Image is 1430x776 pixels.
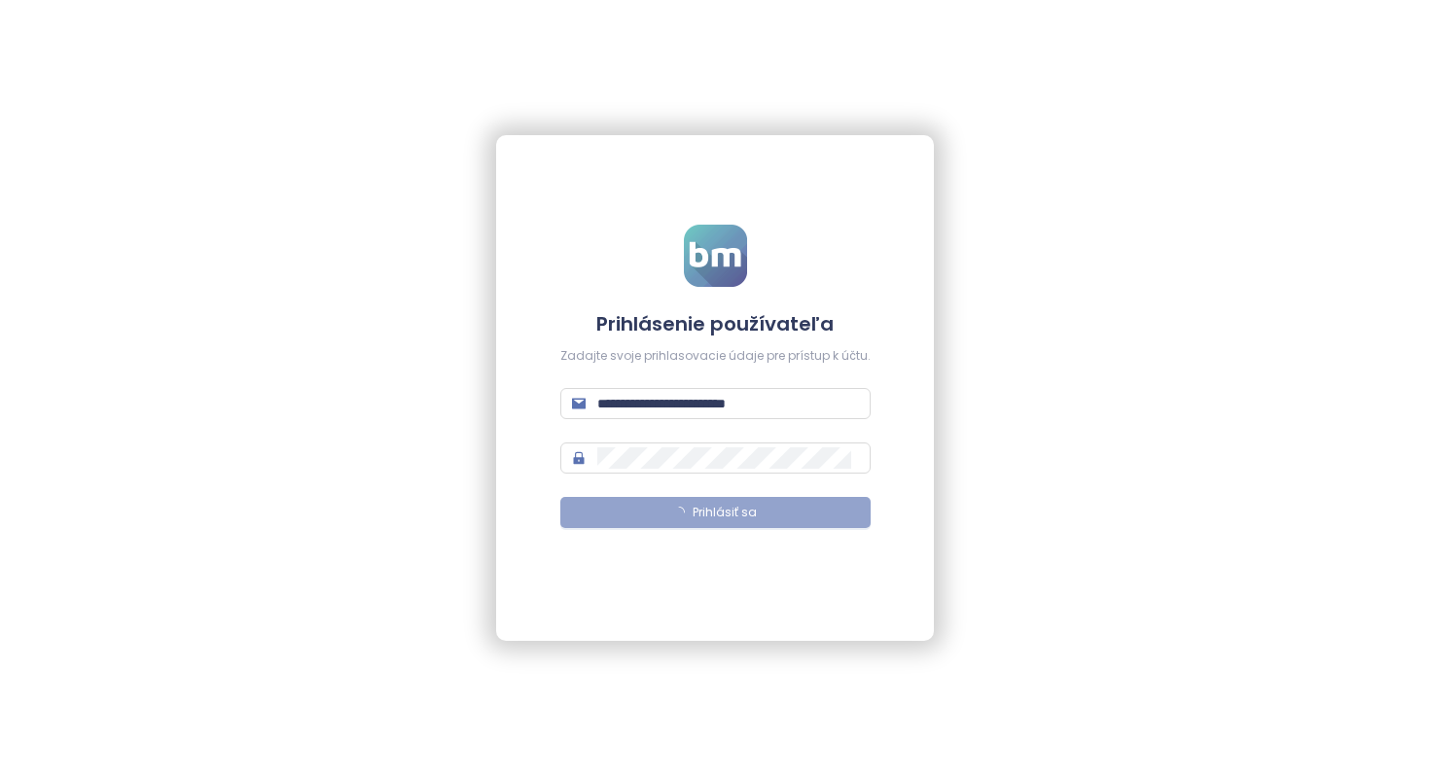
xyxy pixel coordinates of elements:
span: loading [673,507,685,518]
span: mail [572,397,586,410]
div: Zadajte svoje prihlasovacie údaje pre prístup k účtu. [560,347,871,366]
h4: Prihlásenie používateľa [560,310,871,337]
button: Prihlásiť sa [560,497,871,528]
span: lock [572,451,586,465]
img: logo [684,225,747,287]
span: Prihlásiť sa [693,504,757,522]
